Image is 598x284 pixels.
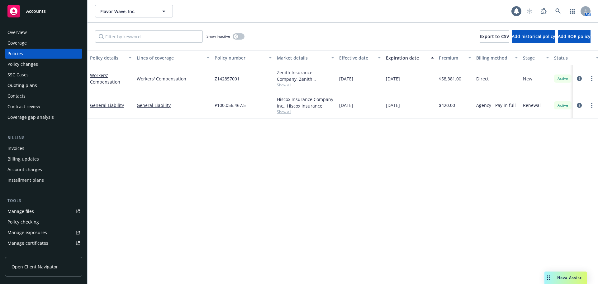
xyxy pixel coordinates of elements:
[5,49,82,59] a: Policies
[277,55,327,61] div: Market details
[557,76,569,81] span: Active
[512,33,555,39] span: Add historical policy
[5,2,82,20] a: Accounts
[95,5,173,17] button: Flavor Wave, Inc.
[5,91,82,101] a: Contacts
[7,217,39,227] div: Policy checking
[215,55,265,61] div: Policy number
[5,154,82,164] a: Billing updates
[7,59,38,69] div: Policy changes
[557,103,569,108] span: Active
[215,102,246,108] span: P100.056.467.5
[90,55,125,61] div: Policy details
[523,5,536,17] a: Start snowing
[7,102,40,112] div: Contract review
[5,165,82,175] a: Account charges
[576,102,583,109] a: circleInformation
[7,91,26,101] div: Contacts
[5,112,82,122] a: Coverage gap analysis
[383,50,436,65] button: Expiration date
[7,165,42,175] div: Account charges
[7,175,44,185] div: Installment plans
[476,102,516,108] span: Agency - Pay in full
[7,143,24,153] div: Invoices
[137,102,210,108] a: General Liability
[5,135,82,141] div: Billing
[5,143,82,153] a: Invoices
[557,275,582,280] span: Nova Assist
[5,198,82,204] div: Tools
[7,70,29,80] div: SSC Cases
[558,30,591,43] button: Add BOR policy
[512,30,555,43] button: Add historical policy
[5,70,82,80] a: SSC Cases
[576,75,583,82] a: circleInformation
[90,102,124,108] a: General Liability
[339,75,353,82] span: [DATE]
[7,249,39,259] div: Manage claims
[88,50,134,65] button: Policy details
[137,55,203,61] div: Lines of coverage
[5,228,82,238] a: Manage exposures
[386,102,400,108] span: [DATE]
[566,5,579,17] a: Switch app
[100,8,154,15] span: Flavor Wave, Inc.
[588,75,596,82] a: more
[5,238,82,248] a: Manage certificates
[439,55,464,61] div: Premium
[476,75,489,82] span: Direct
[7,49,23,59] div: Policies
[212,50,274,65] button: Policy number
[215,75,240,82] span: Z142857001
[523,75,532,82] span: New
[7,112,54,122] div: Coverage gap analysis
[5,206,82,216] a: Manage files
[339,55,374,61] div: Effective date
[5,175,82,185] a: Installment plans
[7,206,34,216] div: Manage files
[439,75,461,82] span: $58,381.00
[277,82,334,88] span: Show all
[337,50,383,65] button: Effective date
[476,55,511,61] div: Billing method
[7,80,37,90] div: Quoting plans
[137,75,210,82] a: Workers' Compensation
[436,50,474,65] button: Premium
[5,217,82,227] a: Policy checking
[544,272,587,284] button: Nova Assist
[274,50,337,65] button: Market details
[206,34,230,39] span: Show inactive
[12,263,58,270] span: Open Client Navigator
[554,55,592,61] div: Status
[90,72,120,85] a: Workers' Compensation
[523,55,542,61] div: Stage
[26,9,46,14] span: Accounts
[5,249,82,259] a: Manage claims
[7,238,48,248] div: Manage certificates
[7,38,27,48] div: Coverage
[277,69,334,82] div: Zenith Insurance Company, Zenith ([GEOGRAPHIC_DATA])
[5,102,82,112] a: Contract review
[7,27,27,37] div: Overview
[5,59,82,69] a: Policy changes
[339,102,353,108] span: [DATE]
[7,154,39,164] div: Billing updates
[552,5,564,17] a: Search
[134,50,212,65] button: Lines of coverage
[480,33,509,39] span: Export to CSV
[538,5,550,17] a: Report a Bug
[7,228,47,238] div: Manage exposures
[95,30,203,43] input: Filter by keyword...
[277,109,334,114] span: Show all
[480,30,509,43] button: Export to CSV
[5,38,82,48] a: Coverage
[474,50,520,65] button: Billing method
[5,27,82,37] a: Overview
[277,96,334,109] div: Hiscox Insurance Company Inc., Hiscox Insurance
[5,80,82,90] a: Quoting plans
[386,75,400,82] span: [DATE]
[558,33,591,39] span: Add BOR policy
[523,102,541,108] span: Renewal
[386,55,427,61] div: Expiration date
